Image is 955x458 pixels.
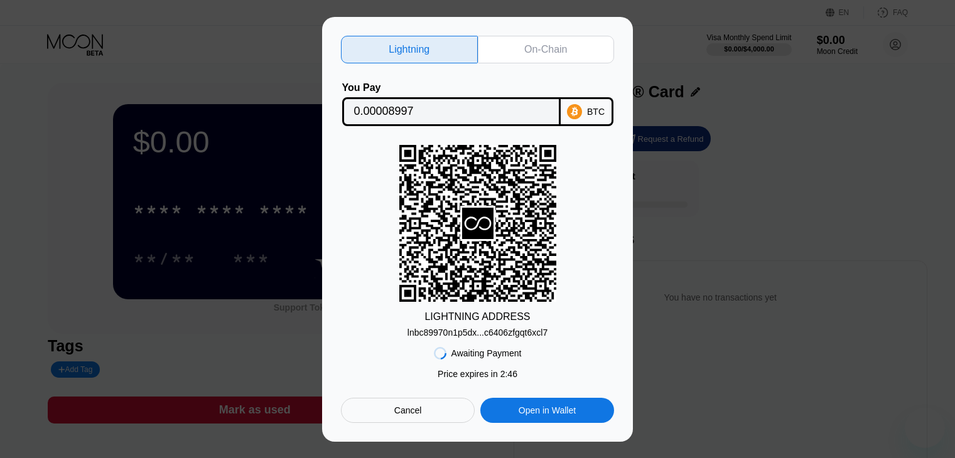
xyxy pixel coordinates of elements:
[438,369,517,379] div: Price expires in
[424,311,530,322] div: LIGHTNING ADDRESS
[519,405,576,416] div: Open in Wallet
[524,43,567,56] div: On-Chain
[341,398,475,423] div: Cancel
[451,348,522,358] div: Awaiting Payment
[407,322,548,338] div: lnbc89970n1p5dx...c6406zfgqt6xcl7
[341,36,478,63] div: Lightning
[342,82,561,93] div: You Pay
[407,328,548,338] div: lnbc89970n1p5dx...c6406zfgqt6xcl7
[478,36,615,63] div: On-Chain
[587,107,605,117] div: BTC
[341,82,614,126] div: You PayBTC
[480,398,614,423] div: Open in Wallet
[905,408,945,448] iframe: Button to launch messaging window
[500,369,517,379] span: 2 : 46
[394,405,422,416] div: Cancel
[389,43,429,56] div: Lightning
